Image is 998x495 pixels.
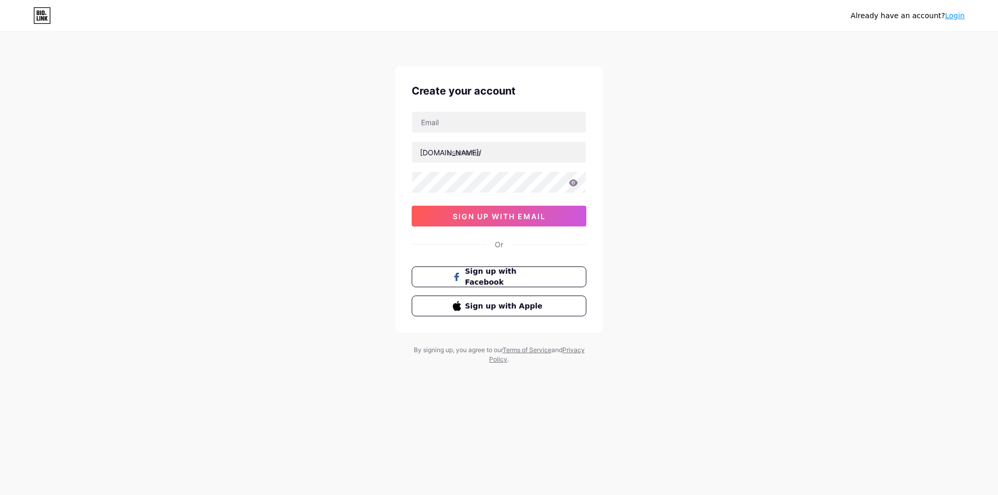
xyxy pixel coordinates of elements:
div: Already have an account? [851,10,965,21]
span: Sign up with Facebook [465,266,546,288]
a: Terms of Service [503,346,551,354]
button: Sign up with Apple [412,296,586,316]
button: Sign up with Facebook [412,266,586,287]
div: By signing up, you agree to our and . [411,345,587,364]
div: Create your account [412,83,586,99]
div: Or [495,239,503,250]
span: sign up with email [453,212,546,221]
span: Sign up with Apple [465,301,546,312]
input: username [412,142,586,163]
a: Login [945,11,965,20]
button: sign up with email [412,206,586,226]
div: [DOMAIN_NAME]/ [420,147,481,158]
input: Email [412,112,586,132]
